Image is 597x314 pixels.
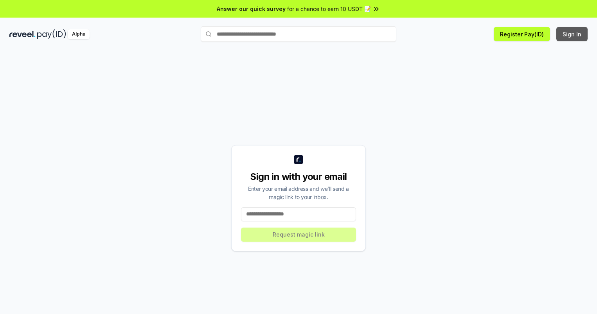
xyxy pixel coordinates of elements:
[241,170,356,183] div: Sign in with your email
[294,155,303,164] img: logo_small
[68,29,90,39] div: Alpha
[287,5,371,13] span: for a chance to earn 10 USDT 📝
[9,29,36,39] img: reveel_dark
[494,27,550,41] button: Register Pay(ID)
[241,185,356,201] div: Enter your email address and we’ll send a magic link to your inbox.
[556,27,588,41] button: Sign In
[37,29,66,39] img: pay_id
[217,5,286,13] span: Answer our quick survey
